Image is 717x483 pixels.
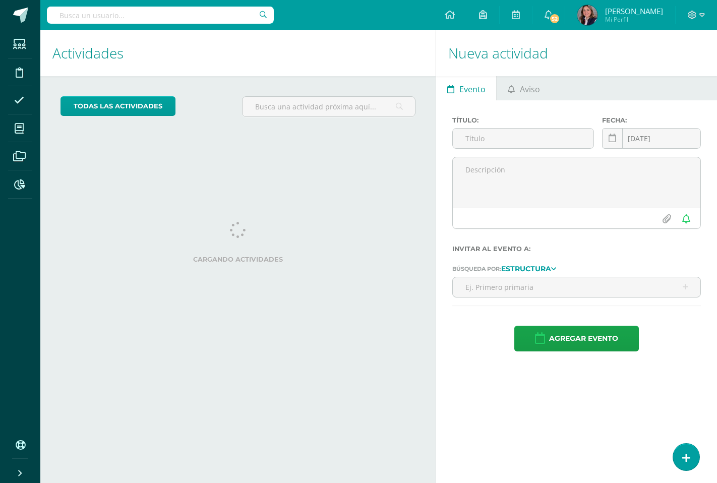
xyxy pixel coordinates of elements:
label: Cargando actividades [61,256,415,263]
span: Agregar evento [549,326,618,351]
span: [PERSON_NAME] [605,6,663,16]
a: Aviso [497,76,551,100]
label: Título: [452,116,594,124]
h1: Actividades [52,30,424,76]
label: Fecha: [602,116,701,124]
input: Fecha de entrega [603,129,700,148]
input: Busca un usuario... [47,7,274,24]
button: Agregar evento [514,326,639,351]
span: Búsqueda por: [452,265,501,272]
input: Título [453,129,593,148]
span: 52 [549,13,560,24]
img: 02931eb9dfe038bacbf7301e4bb6166e.png [577,5,597,25]
h1: Nueva actividad [448,30,705,76]
label: Invitar al evento a: [452,245,701,253]
a: Evento [436,76,496,100]
span: Mi Perfil [605,15,663,24]
a: Estructura [501,265,556,272]
input: Ej. Primero primaria [453,277,700,297]
strong: Estructura [501,264,551,273]
input: Busca una actividad próxima aquí... [243,97,415,116]
span: Aviso [520,77,540,101]
span: Evento [459,77,486,101]
a: todas las Actividades [61,96,175,116]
